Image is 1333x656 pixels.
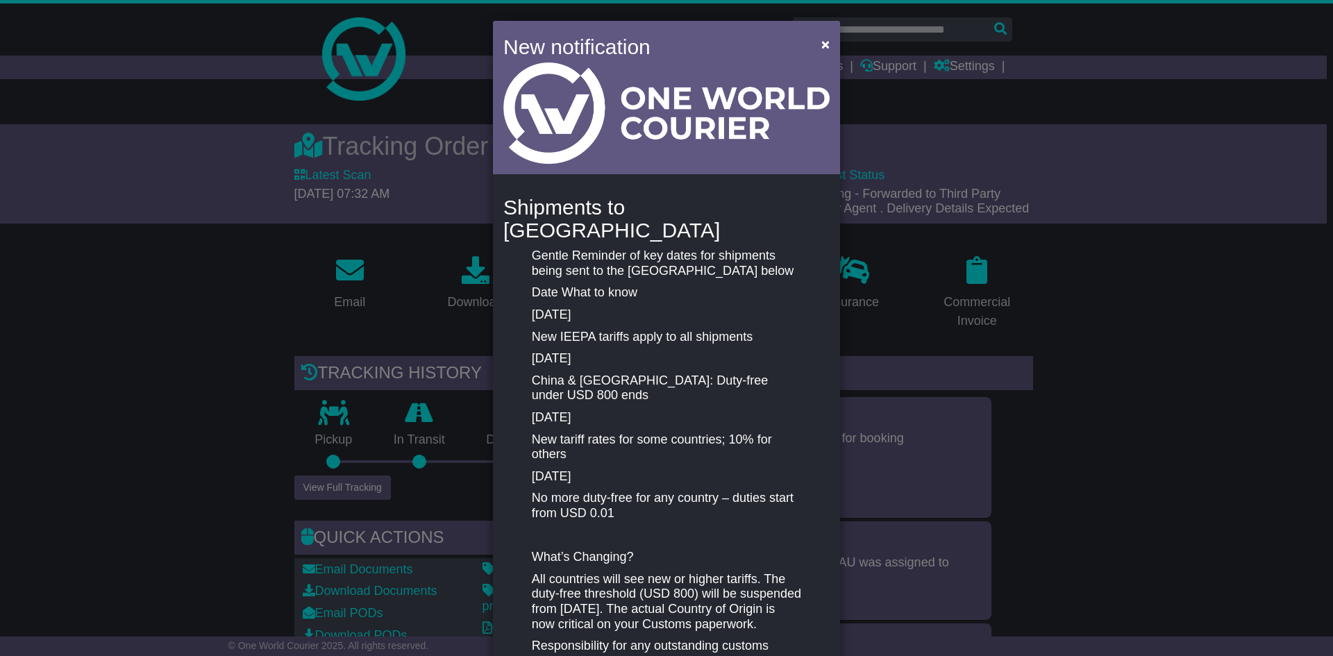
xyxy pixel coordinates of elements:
[503,196,830,242] h4: Shipments to [GEOGRAPHIC_DATA]
[532,351,801,367] p: [DATE]
[532,308,801,323] p: [DATE]
[532,469,801,485] p: [DATE]
[532,550,801,565] p: What’s Changing?
[814,30,837,58] button: Close
[532,432,801,462] p: New tariff rates for some countries; 10% for others
[532,330,801,345] p: New IEEPA tariffs apply to all shipments
[503,62,830,164] img: Light
[821,36,830,52] span: ×
[532,249,801,278] p: Gentle Reminder of key dates for shipments being sent to the [GEOGRAPHIC_DATA] below
[532,491,801,521] p: No more duty-free for any country – duties start from USD 0.01
[532,410,801,426] p: [DATE]
[532,572,801,632] p: All countries will see new or higher tariffs. The duty-free threshold (USD 800) will be suspended...
[503,31,801,62] h4: New notification
[532,373,801,403] p: China & [GEOGRAPHIC_DATA]: Duty-free under USD 800 ends
[532,285,801,301] p: Date What to know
